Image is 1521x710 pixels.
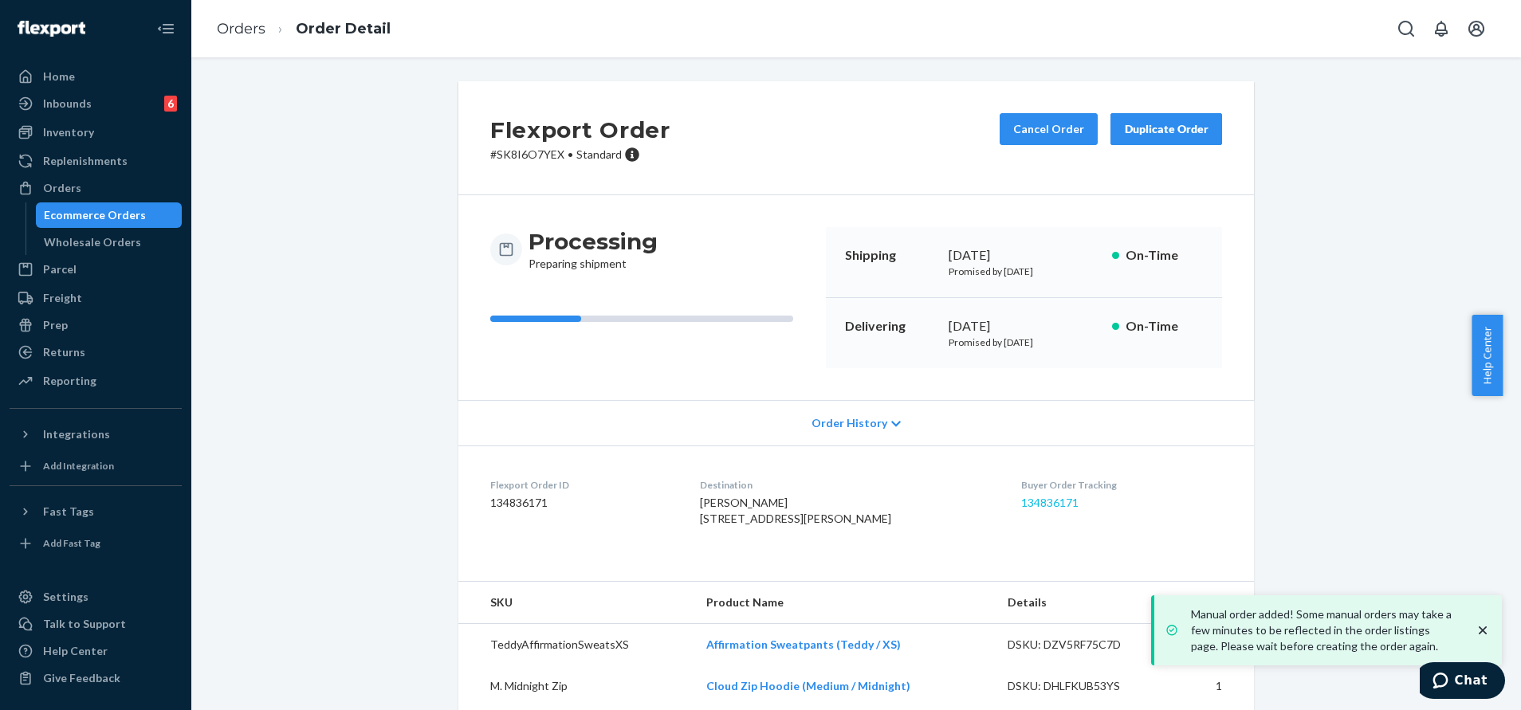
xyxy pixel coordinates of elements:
[43,536,100,550] div: Add Fast Tag
[490,113,670,147] h2: Flexport Order
[43,616,126,632] div: Talk to Support
[576,147,622,161] span: Standard
[18,21,85,37] img: Flexport logo
[217,20,265,37] a: Orders
[43,153,128,169] div: Replenishments
[43,124,94,140] div: Inventory
[10,584,182,610] a: Settings
[10,64,182,89] a: Home
[1191,606,1459,654] p: Manual order added! Some manual orders may take a few minutes to be reflected in the order listin...
[10,453,182,479] a: Add Integration
[490,147,670,163] p: # SK8I6O7YEX
[812,415,887,431] span: Order History
[150,13,182,45] button: Close Navigation
[845,317,936,335] p: Delivering
[529,227,658,256] h3: Processing
[694,582,995,624] th: Product Name
[706,637,901,651] a: Affirmation Sweatpants (Teddy / XS)
[10,368,182,394] a: Reporting
[1170,582,1254,624] th: Qty
[1008,637,1157,653] div: DSKU: DZV5RF75C7D
[1460,13,1492,45] button: Open account menu
[995,582,1170,624] th: Details
[164,96,177,112] div: 6
[10,499,182,524] button: Fast Tags
[949,317,1099,335] div: [DATE]
[1021,478,1222,492] dt: Buyer Order Tracking
[1008,678,1157,694] div: DSKU: DHLFKUB53YS
[458,665,694,707] td: M. Midnight Zip
[43,373,96,389] div: Reporting
[10,285,182,311] a: Freight
[44,207,146,223] div: Ecommerce Orders
[296,20,391,37] a: Order Detail
[43,180,81,196] div: Orders
[490,495,674,511] dd: 134836171
[1000,113,1098,145] button: Cancel Order
[10,531,182,556] a: Add Fast Tag
[43,317,68,333] div: Prep
[1110,113,1222,145] button: Duplicate Order
[490,478,674,492] dt: Flexport Order ID
[10,257,182,282] a: Parcel
[10,422,182,447] button: Integrations
[1475,622,1491,638] svg: close toast
[1170,665,1254,707] td: 1
[568,147,573,161] span: •
[44,234,141,250] div: Wholesale Orders
[700,496,891,525] span: [PERSON_NAME] [STREET_ADDRESS][PERSON_NAME]
[10,339,182,365] a: Returns
[10,120,182,145] a: Inventory
[10,312,182,338] a: Prep
[43,344,85,360] div: Returns
[458,582,694,624] th: SKU
[949,265,1099,278] p: Promised by [DATE]
[1126,246,1203,265] p: On-Time
[10,148,182,174] a: Replenishments
[204,6,403,53] ol: breadcrumbs
[1425,13,1457,45] button: Open notifications
[43,426,110,442] div: Integrations
[43,643,108,659] div: Help Center
[700,478,996,492] dt: Destination
[36,202,183,228] a: Ecommerce Orders
[43,261,77,277] div: Parcel
[10,175,182,201] a: Orders
[1126,317,1203,335] p: On-Time
[10,611,182,637] button: Talk to Support
[706,679,910,692] a: Cloud Zip Hoodie (Medium / Midnight)
[43,589,88,605] div: Settings
[43,459,114,473] div: Add Integration
[1124,121,1209,137] div: Duplicate Order
[1021,496,1079,509] a: 134836171
[1472,315,1503,396] button: Help Center
[10,665,182,691] button: Give Feedback
[949,335,1099,349] p: Promised by [DATE]
[10,91,182,116] a: Inbounds6
[43,69,75,84] div: Home
[458,624,694,666] td: TeddyAffirmationSweatsXS
[1420,662,1505,702] iframe: Opens a widget where you can chat to one of our agents
[43,96,92,112] div: Inbounds
[529,227,658,272] div: Preparing shipment
[43,670,120,686] div: Give Feedback
[36,229,183,255] a: Wholesale Orders
[1390,13,1422,45] button: Open Search Box
[845,246,936,265] p: Shipping
[949,246,1099,265] div: [DATE]
[43,504,94,520] div: Fast Tags
[10,638,182,664] a: Help Center
[43,290,82,306] div: Freight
